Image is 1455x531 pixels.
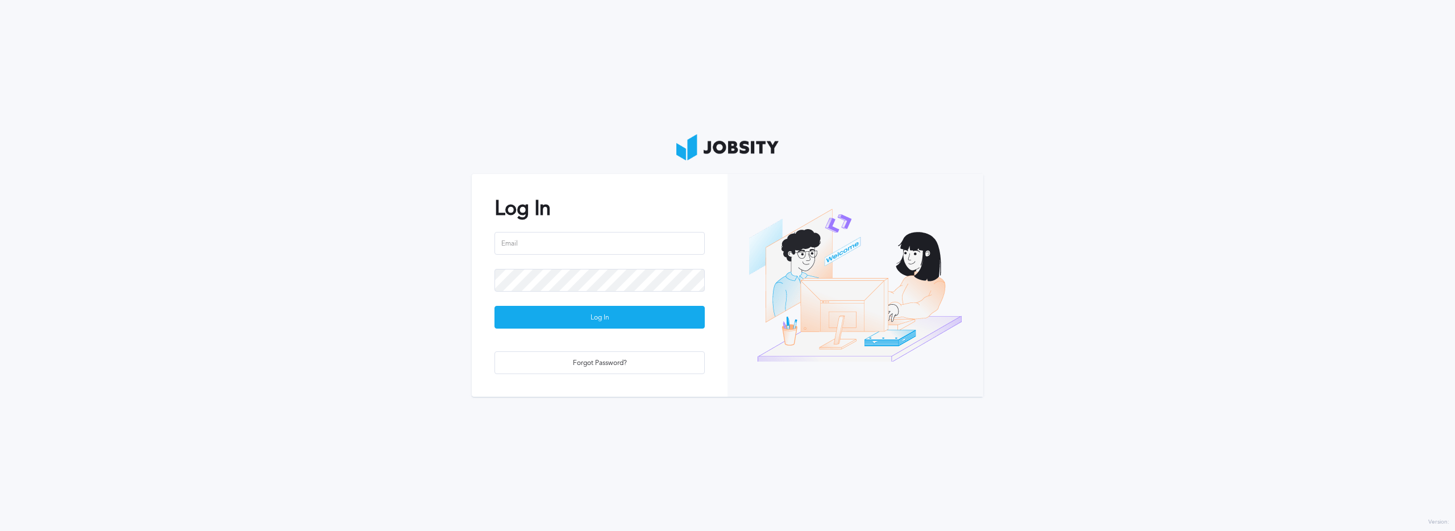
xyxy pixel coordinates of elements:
[495,352,704,375] div: Forgot Password?
[1428,519,1449,526] label: Version:
[494,232,705,255] input: Email
[495,306,704,329] div: Log In
[494,306,705,329] button: Log In
[494,197,705,220] h2: Log In
[494,351,705,374] button: Forgot Password?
